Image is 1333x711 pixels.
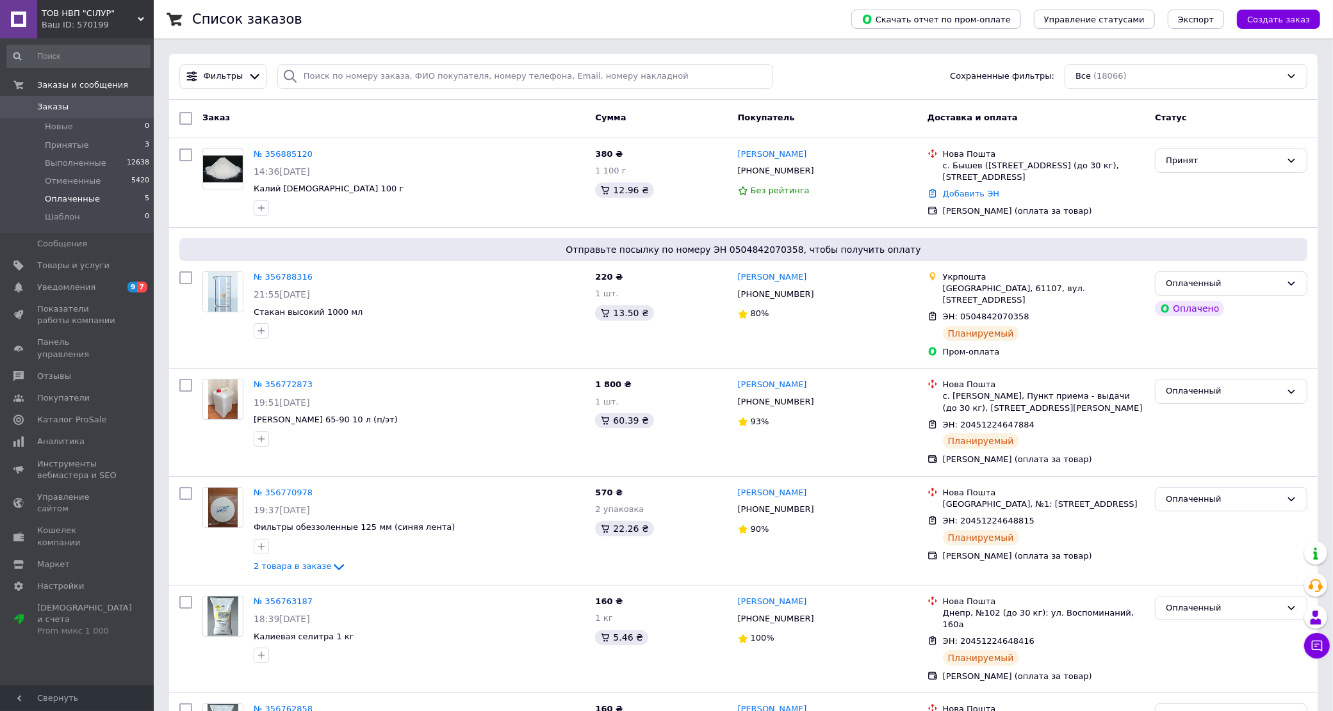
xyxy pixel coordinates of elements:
[1247,15,1310,24] span: Создать заказ
[254,505,310,515] span: 19:37[DATE]
[254,149,313,159] a: № 356885120
[1166,154,1281,168] div: Принят
[1166,385,1281,398] div: Оплаченный
[1034,10,1155,29] button: Управление статусами
[751,186,810,195] span: Без рейтинга
[738,596,807,608] a: [PERSON_NAME]
[254,184,404,193] a: Калий [DEMOGRAPHIC_DATA] 100 г
[738,504,814,514] span: [PHONE_NUMBER]
[145,211,149,223] span: 0
[738,166,814,175] span: [PHONE_NUMBER]
[1237,10,1320,29] button: Создать заказ
[595,379,631,389] span: 1 800 ₴
[37,436,85,447] span: Аналитика
[254,632,354,641] a: Калиевая селитра 1 кг
[943,607,1145,630] div: Днепр, №102 (до 30 кг): ул. Воспоминаний, 160а
[37,525,119,548] span: Кошелек компании
[145,121,149,132] span: 0
[254,307,363,317] span: Стакан высокий 1000 мл
[943,499,1145,510] div: [GEOGRAPHIC_DATA], №1: [STREET_ADDRESS]
[37,79,128,91] span: Заказы и сообщения
[862,13,1011,25] span: Скачать отчет по пром-оплате
[254,561,347,571] a: 2 товара в заказе
[943,326,1019,341] div: Планируемый
[254,415,398,424] a: [PERSON_NAME] 65-90 10 л (п/эт)
[738,397,814,406] span: [PHONE_NUMBER]
[1166,493,1281,506] div: Оплаченный
[203,156,243,182] img: Фото товару
[595,397,618,406] span: 1 шт.
[277,64,773,89] input: Поиск по номеру заказа, ФИО покупателя, номеру телефона, Email, номеру накладной
[37,491,119,515] span: Управление сайтом
[738,271,807,284] a: [PERSON_NAME]
[943,189,999,198] a: Добавить ЭН
[950,70,1054,83] span: Сохраненные фильтры:
[751,633,774,643] span: 100%
[943,550,1145,562] div: [PERSON_NAME] (оплата за товар)
[45,157,106,169] span: Выполненные
[1155,113,1187,122] span: Статус
[595,305,653,321] div: 13.50 ₴
[595,613,612,623] span: 1 кг
[1304,633,1330,659] button: Чат с покупателем
[45,121,73,132] span: Новые
[751,308,769,318] span: 80%
[37,559,70,570] span: Маркет
[595,488,623,497] span: 570 ₴
[6,45,151,68] input: Поиск
[1168,10,1224,29] button: Экспорт
[943,671,1145,682] div: [PERSON_NAME] (оплата за товар)
[254,614,310,624] span: 18:39[DATE]
[254,488,313,497] a: № 356770978
[595,182,653,198] div: 12.96 ₴
[943,650,1019,666] div: Планируемый
[208,596,238,636] img: Фото товару
[595,289,618,298] span: 1 шт.
[738,379,807,391] a: [PERSON_NAME]
[1044,15,1145,24] span: Управление статусами
[943,636,1035,646] span: ЭН: 20451224648416
[45,175,101,187] span: Отмененные
[943,346,1145,358] div: Пром-оплата
[1166,602,1281,615] div: Оплаченный
[943,390,1145,413] div: с. [PERSON_NAME], Пункт приема - выдачи (до 30 кг), [STREET_ADDRESS][PERSON_NAME]
[145,140,149,151] span: 3
[37,602,132,637] span: [DEMOGRAPHIC_DATA] и счета
[738,289,814,299] span: [PHONE_NUMBER]
[1155,301,1224,316] div: Оплачено
[45,211,80,223] span: Шаблон
[208,488,238,527] img: Фото товару
[751,417,769,426] span: 93%
[1178,15,1214,24] span: Экспорт
[595,630,648,645] div: 5.46 ₴
[943,283,1145,306] div: [GEOGRAPHIC_DATA], 61107, вул. [STREET_ADDRESS]
[595,504,644,514] span: 2 упаковка
[37,580,84,592] span: Настройки
[943,454,1145,465] div: [PERSON_NAME] (оплата за товар)
[943,516,1035,525] span: ЭН: 20451224648815
[37,392,90,404] span: Покупатели
[127,282,138,292] span: 9
[595,113,626,122] span: Сумма
[943,160,1145,183] div: с. Бышев ([STREET_ADDRESS] (до 30 кг), [STREET_ADDRESS]
[943,312,1029,321] span: ЭН: 0504842070358
[943,205,1145,217] div: [PERSON_NAME] (оплата за товар)
[202,148,243,189] a: Фото товару
[738,614,814,623] span: [PHONE_NUMBER]
[202,113,230,122] span: Заказ
[851,10,1021,29] button: Скачать отчет по пром-оплате
[202,487,243,528] a: Фото товару
[254,522,455,532] a: Фильтры обеззоленные 125 мм (синяя лента)
[595,413,653,428] div: 60.39 ₴
[595,166,626,175] span: 1 100 г
[254,596,313,606] a: № 356763187
[1224,14,1320,24] a: Создать заказ
[192,12,302,27] h1: Список заказов
[254,562,331,571] span: 2 товара в заказе
[45,140,89,151] span: Принятые
[202,271,243,312] a: Фото товару
[943,379,1145,390] div: Нова Пошта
